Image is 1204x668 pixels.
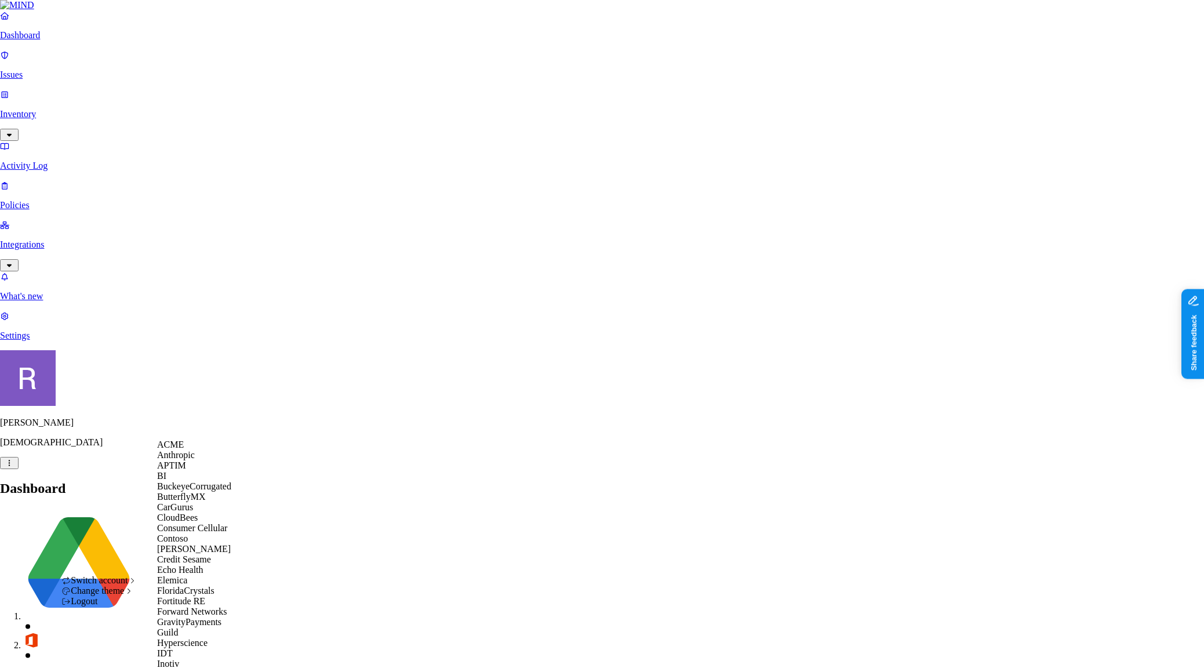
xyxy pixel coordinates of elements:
[157,450,195,460] span: Anthropic
[157,523,227,533] span: Consumer Cellular
[157,533,188,543] span: Contoso
[157,554,211,564] span: Credit Sesame
[157,617,221,627] span: GravityPayments
[71,575,128,585] span: Switch account
[157,607,227,616] span: Forward Networks
[157,596,205,606] span: Fortitude RE
[157,502,193,512] span: CarGurus
[157,471,166,481] span: BI
[157,492,206,502] span: ButterflyMX
[71,586,124,596] span: Change theme
[157,638,208,648] span: Hyperscience
[157,481,231,491] span: BuckeyeCorrugated
[157,544,231,554] span: [PERSON_NAME]
[157,513,198,522] span: CloudBees
[157,627,178,637] span: Guild
[157,460,186,470] span: APTIM
[157,575,187,585] span: Elemica
[61,596,137,607] div: Logout
[157,648,173,658] span: IDT
[157,586,214,596] span: FloridaCrystals
[157,440,184,449] span: ACME
[157,565,203,575] span: Echo Health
